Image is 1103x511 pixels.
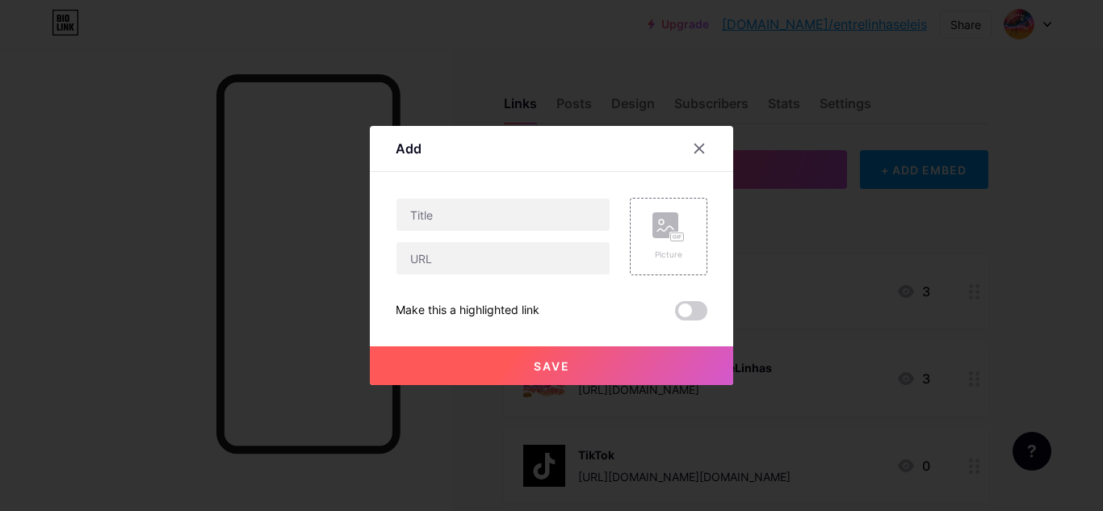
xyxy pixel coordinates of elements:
div: Make this a highlighted link [396,301,539,320]
input: Title [396,199,610,231]
div: Add [396,139,421,158]
button: Save [370,346,733,385]
input: URL [396,242,610,274]
span: Save [534,359,570,373]
div: Picture [652,249,685,261]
